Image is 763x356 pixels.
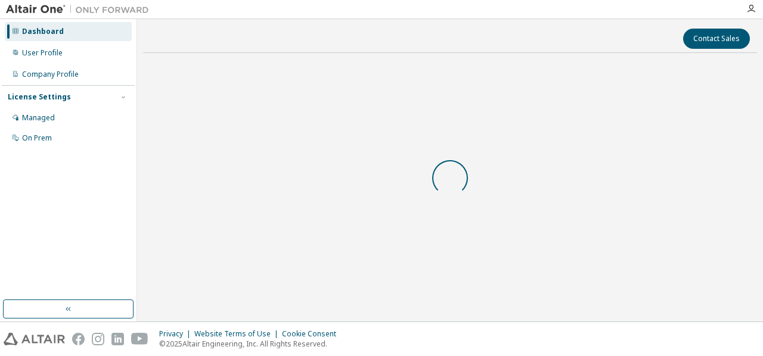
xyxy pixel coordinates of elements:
div: Website Terms of Use [194,329,282,339]
img: Altair One [6,4,155,15]
div: Managed [22,113,55,123]
div: Cookie Consent [282,329,343,339]
img: youtube.svg [131,333,148,345]
button: Contact Sales [683,29,750,49]
div: Company Profile [22,70,79,79]
div: User Profile [22,48,63,58]
p: © 2025 Altair Engineering, Inc. All Rights Reserved. [159,339,343,349]
img: facebook.svg [72,333,85,345]
img: linkedin.svg [111,333,124,345]
div: Privacy [159,329,194,339]
div: On Prem [22,133,52,143]
div: Dashboard [22,27,64,36]
div: License Settings [8,92,71,102]
img: altair_logo.svg [4,333,65,345]
img: instagram.svg [92,333,104,345]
